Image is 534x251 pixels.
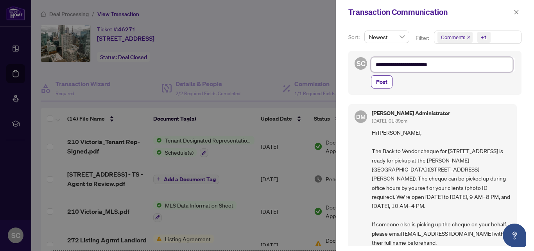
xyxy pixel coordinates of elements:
span: Comments [437,32,473,43]
button: Post [371,75,392,88]
h5: [PERSON_NAME] Administrator [372,110,450,116]
p: Sort: [348,33,361,42]
span: close [467,35,471,39]
span: Comments [441,33,465,41]
span: Newest [369,31,405,43]
span: close [514,9,519,15]
button: Open asap [503,224,526,247]
span: Post [376,76,387,88]
span: [DATE], 01:39pm [372,118,407,124]
span: DM [356,112,366,121]
p: Filter: [416,34,430,42]
div: Transaction Communication [348,6,511,18]
div: +1 [481,33,487,41]
span: SC [357,58,366,69]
